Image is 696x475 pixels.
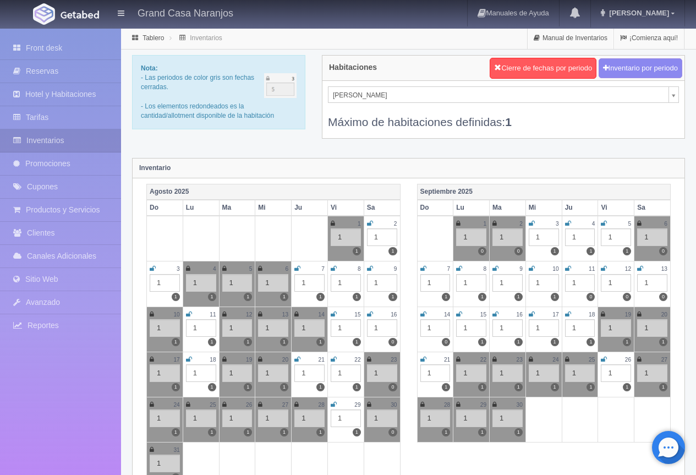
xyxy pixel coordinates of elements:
label: 1 [551,293,559,301]
div: 1 [150,274,180,292]
label: 0 [388,338,397,346]
div: 1 [222,274,253,292]
label: 1 [514,428,523,436]
small: 15 [354,312,360,318]
th: Mi [525,200,562,216]
th: Ma [219,200,255,216]
label: 1 [208,383,216,391]
th: Ju [562,200,598,216]
label: 1 [388,293,397,301]
div: 1 [565,319,595,337]
small: 21 [444,357,450,363]
small: 30 [517,402,523,408]
small: 28 [319,402,325,408]
div: 1 [420,364,451,382]
label: 1 [442,383,450,391]
label: 1 [172,428,180,436]
div: 1 [601,319,631,337]
label: 0 [388,383,397,391]
label: 1 [478,383,486,391]
label: 1 [587,338,595,346]
small: 19 [246,357,252,363]
label: 1 [172,383,180,391]
small: 2 [394,221,397,227]
small: 24 [173,402,179,408]
label: 0 [514,247,523,255]
label: 1 [316,338,325,346]
label: 1 [353,383,361,391]
label: 1 [244,428,252,436]
label: 1 [623,338,631,346]
label: 1 [244,338,252,346]
b: Nota: [141,64,158,72]
div: 1 [331,410,361,427]
div: 1 [492,410,523,427]
div: 1 [331,364,361,382]
small: 25 [210,402,216,408]
label: 1 [551,338,559,346]
label: 0 [659,293,667,301]
button: Cierre de fechas por periodo [490,58,596,79]
small: 17 [173,357,179,363]
div: 1 [601,364,631,382]
small: 16 [391,312,397,318]
a: [PERSON_NAME] [328,86,679,103]
th: Ju [292,200,328,216]
div: 1 [367,274,397,292]
small: 7 [321,266,325,272]
a: Tablero [143,34,164,42]
div: 1 [150,455,180,472]
small: 22 [354,357,360,363]
small: 16 [517,312,523,318]
div: 1 [258,319,288,337]
div: 1 [601,274,631,292]
div: 1 [294,410,325,427]
small: 27 [282,402,288,408]
div: 1 [150,410,180,427]
label: 1 [587,383,595,391]
div: 1 [565,364,595,382]
div: 1 [258,274,288,292]
small: 20 [282,357,288,363]
th: Do [147,200,183,216]
small: 5 [249,266,253,272]
th: Mi [255,200,292,216]
small: 7 [447,266,451,272]
small: 12 [625,266,631,272]
label: 0 [623,293,631,301]
th: Sa [364,200,400,216]
label: 0 [587,293,595,301]
label: 1 [551,247,559,255]
label: 1 [316,383,325,391]
div: 1 [294,319,325,337]
div: 1 [456,410,486,427]
small: 18 [589,312,595,318]
label: 0 [478,247,486,255]
label: 1 [208,428,216,436]
div: 1 [565,274,595,292]
small: 26 [625,357,631,363]
small: 21 [319,357,325,363]
div: 1 [420,319,451,337]
label: 1 [514,338,523,346]
small: 19 [625,312,631,318]
label: 1 [514,383,523,391]
label: 1 [316,428,325,436]
small: 22 [480,357,486,363]
div: 1 [186,410,216,427]
th: Agosto 2025 [147,184,401,200]
small: 5 [628,221,632,227]
label: 1 [353,338,361,346]
label: 1 [280,428,288,436]
div: 1 [637,228,667,246]
small: 8 [483,266,486,272]
small: 8 [358,266,361,272]
small: 9 [394,266,397,272]
div: 1 [186,364,216,382]
div: 1 [186,274,216,292]
div: 1 [294,364,325,382]
label: 0 [388,428,397,436]
th: Ma [490,200,526,216]
h4: Grand Casa Naranjos [138,6,233,19]
img: Getabed [61,10,99,19]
